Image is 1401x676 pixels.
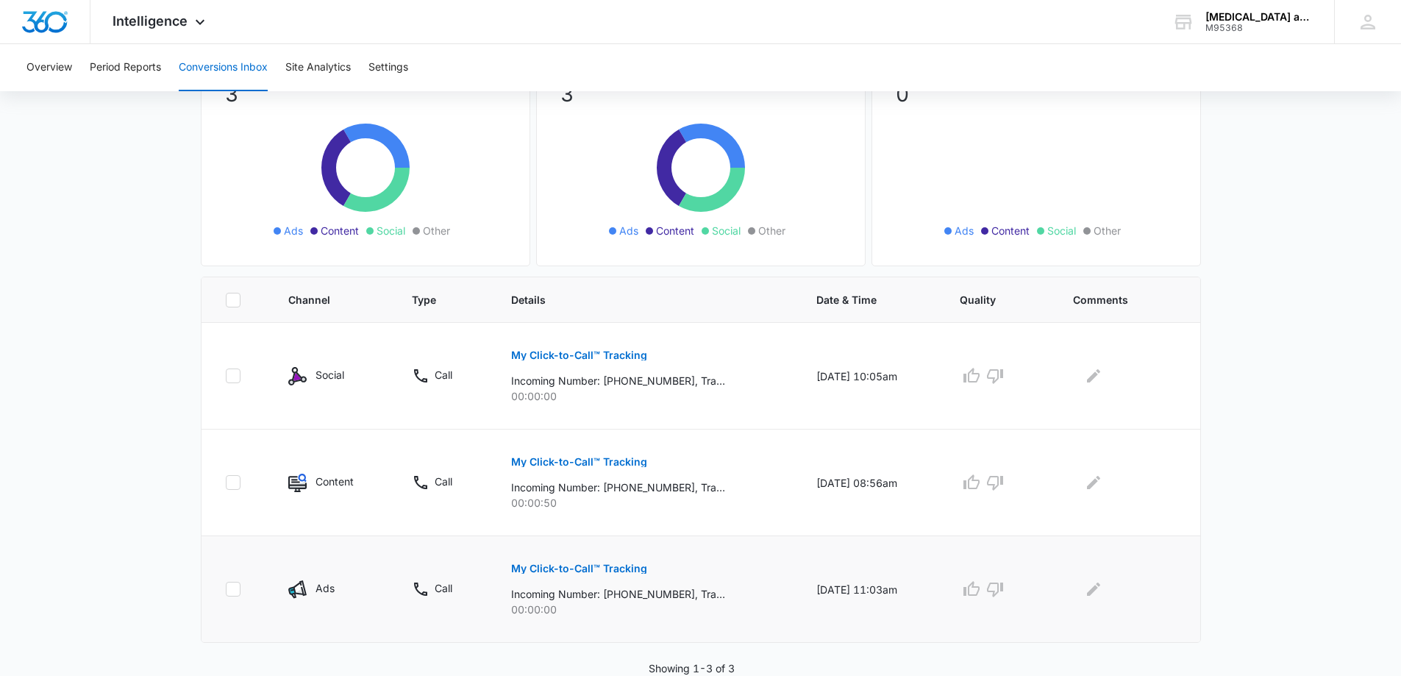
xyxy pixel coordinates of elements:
button: Settings [368,44,408,91]
p: My Click-to-Call™ Tracking [511,563,647,574]
p: 00:00:00 [511,602,781,617]
span: Content [656,223,694,238]
span: Channel [288,292,355,307]
p: Ads [316,580,335,596]
button: My Click-to-Call™ Tracking [511,338,647,373]
button: Overview [26,44,72,91]
td: [DATE] 10:05am [799,323,942,430]
span: Ads [619,223,638,238]
button: Conversions Inbox [179,44,268,91]
span: Social [1047,223,1076,238]
p: Content [316,474,354,489]
p: Incoming Number: [PHONE_NUMBER], Tracking Number: [PHONE_NUMBER], Ring To: [PHONE_NUMBER], Caller... [511,586,725,602]
p: My Click-to-Call™ Tracking [511,457,647,467]
span: Ads [955,223,974,238]
p: 3 [560,79,841,110]
p: 00:00:00 [511,388,781,404]
span: Type [412,292,454,307]
p: Call [435,474,452,489]
button: Period Reports [90,44,161,91]
span: Other [423,223,450,238]
span: Ads [284,223,303,238]
p: 3 [225,79,506,110]
p: Social [316,367,344,383]
span: Intelligence [113,13,188,29]
span: Content [991,223,1030,238]
div: account name [1205,11,1313,23]
div: account id [1205,23,1313,33]
p: Call [435,367,452,383]
p: Incoming Number: [PHONE_NUMBER], Tracking Number: [PHONE_NUMBER], Ring To: [PHONE_NUMBER], Caller... [511,480,725,495]
button: Edit Comments [1082,577,1105,601]
span: Social [712,223,741,238]
td: [DATE] 08:56am [799,430,942,536]
button: Edit Comments [1082,471,1105,494]
p: Showing 1-3 of 3 [649,661,735,676]
span: Social [377,223,405,238]
span: Other [758,223,785,238]
p: 00:00:50 [511,495,781,510]
p: Incoming Number: [PHONE_NUMBER], Tracking Number: [PHONE_NUMBER], Ring To: [PHONE_NUMBER], Caller... [511,373,725,388]
span: Date & Time [816,292,903,307]
button: Edit Comments [1082,364,1105,388]
span: Other [1094,223,1121,238]
p: Call [435,580,452,596]
span: Content [321,223,359,238]
button: My Click-to-Call™ Tracking [511,551,647,586]
p: 0 [896,79,1177,110]
button: My Click-to-Call™ Tracking [511,444,647,480]
span: Details [511,292,760,307]
td: [DATE] 11:03am [799,536,942,643]
span: Quality [960,292,1016,307]
p: My Click-to-Call™ Tracking [511,350,647,360]
span: Comments [1073,292,1155,307]
button: Site Analytics [285,44,351,91]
